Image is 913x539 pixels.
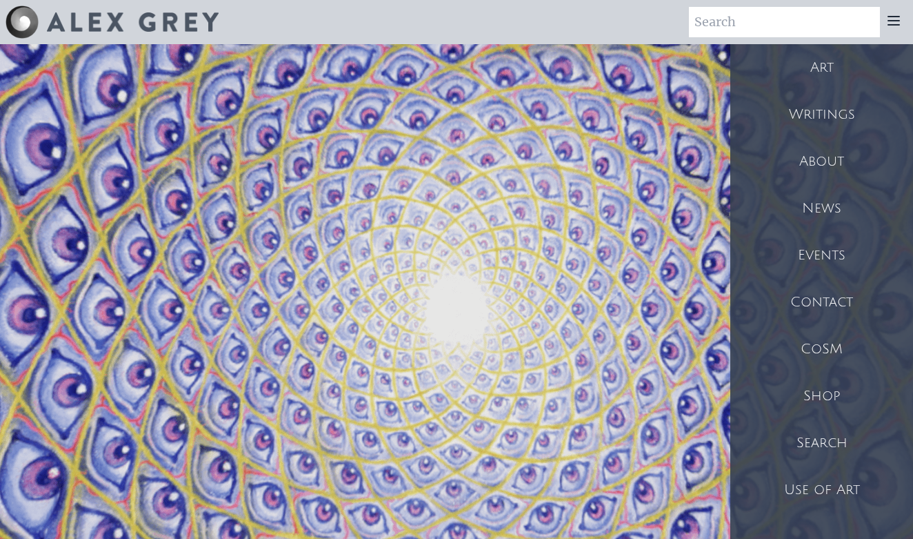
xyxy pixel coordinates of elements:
[730,138,913,185] a: About
[730,373,913,420] a: Shop
[730,44,913,91] a: Art
[730,467,913,513] a: Use of Art
[730,91,913,138] a: Writings
[730,185,913,232] a: News
[730,232,913,279] a: Events
[730,279,913,326] a: Contact
[689,7,880,37] input: Search
[730,420,913,467] a: Search
[730,326,913,373] a: CoSM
